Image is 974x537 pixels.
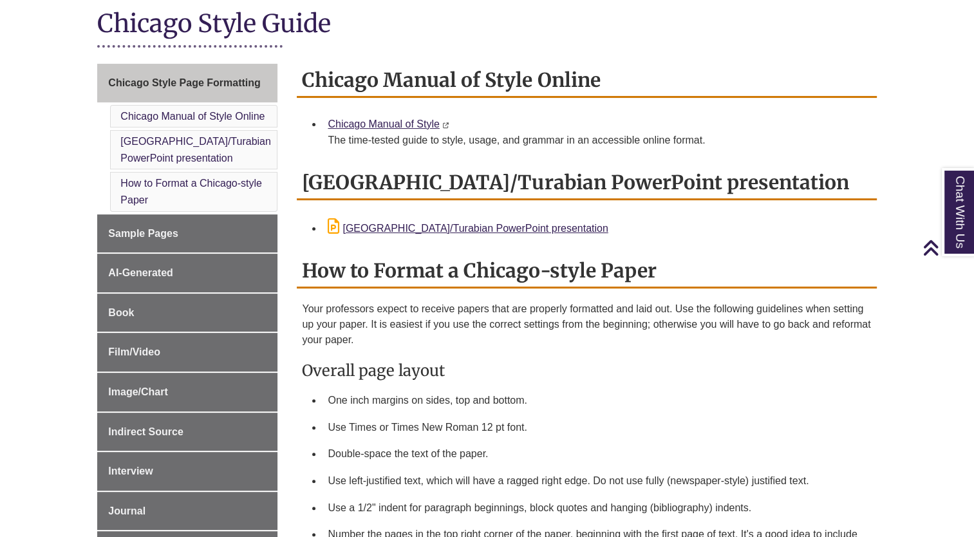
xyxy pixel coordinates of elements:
[108,386,167,397] span: Image/Chart
[120,136,271,164] a: [GEOGRAPHIC_DATA]/Turabian PowerPoint presentation
[108,77,260,88] span: Chicago Style Page Formatting
[323,387,871,414] li: One inch margins on sides, top and bottom.
[108,346,160,357] span: Film/Video
[302,361,871,381] h3: Overall page layout
[442,122,449,128] i: This link opens in a new window
[97,492,277,531] a: Journal
[108,466,153,476] span: Interview
[323,414,871,441] li: Use Times or Times New Roman 12 pt font.
[297,64,876,98] h2: Chicago Manual of Style Online
[97,64,277,102] a: Chicago Style Page Formatting
[328,118,439,129] a: Chicago Manual of Style
[323,467,871,495] li: Use left-justified text, which will have a ragged right edge. Do not use fully (newspaper-style) ...
[108,426,183,437] span: Indirect Source
[97,294,277,332] a: Book
[302,301,871,348] p: Your professors expect to receive papers that are properly formatted and laid out. Use the follow...
[97,254,277,292] a: AI-Generated
[328,133,866,148] div: The time-tested guide to style, usage, and grammar in an accessible online format.
[97,452,277,491] a: Interview
[108,267,173,278] span: AI-Generated
[108,228,178,239] span: Sample Pages
[108,307,134,318] span: Book
[120,111,265,122] a: Chicago Manual of Style Online
[328,223,608,234] a: [GEOGRAPHIC_DATA]/Turabian PowerPoint presentation
[120,178,262,205] a: How to Format a Chicago-style Paper
[97,413,277,451] a: Indirect Source
[97,373,277,411] a: Image/Chart
[97,8,876,42] h1: Chicago Style Guide
[108,505,145,516] span: Journal
[922,239,971,256] a: Back to Top
[323,495,871,522] li: Use a 1/2" indent for paragraph beginnings, block quotes and hanging (bibliography) indents.
[323,440,871,467] li: Double-space the text of the paper.
[297,166,876,200] h2: [GEOGRAPHIC_DATA]/Turabian PowerPoint presentation
[297,254,876,288] h2: How to Format a Chicago-style Paper
[97,214,277,253] a: Sample Pages
[97,333,277,372] a: Film/Video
